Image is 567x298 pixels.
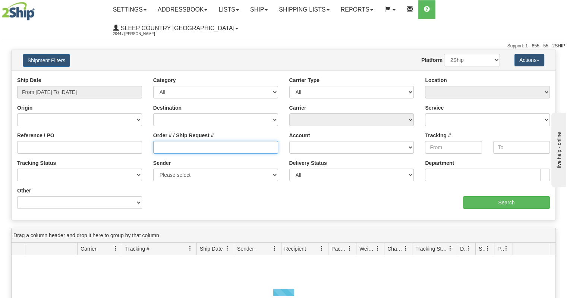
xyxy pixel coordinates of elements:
label: Department [425,159,454,167]
a: Lists [213,0,244,19]
a: Tracking Status filter column settings [444,242,457,255]
div: Support: 1 - 855 - 55 - 2SHIP [2,43,565,49]
button: Shipment Filters [23,54,70,67]
iframe: chat widget [550,111,566,187]
a: Pickup Status filter column settings [500,242,513,255]
label: Reference / PO [17,132,54,139]
span: Carrier [81,245,97,252]
label: Tracking Status [17,159,56,167]
button: Actions [514,54,544,66]
label: Platform [421,56,442,64]
label: Destination [153,104,182,112]
label: Carrier Type [289,76,319,84]
a: Delivery Status filter column settings [463,242,475,255]
a: Addressbook [152,0,213,19]
a: Shipment Issues filter column settings [481,242,494,255]
a: Weight filter column settings [371,242,384,255]
input: To [493,141,550,154]
span: Weight [359,245,375,252]
label: Sender [153,159,171,167]
a: Carrier filter column settings [109,242,122,255]
a: Settings [107,0,152,19]
a: Shipping lists [273,0,335,19]
a: Ship Date filter column settings [221,242,234,255]
span: Tracking Status [415,245,448,252]
a: Sender filter column settings [268,242,281,255]
a: Tracking # filter column settings [184,242,196,255]
input: From [425,141,482,154]
label: Carrier [289,104,306,112]
a: Charge filter column settings [399,242,412,255]
a: Sleep Country [GEOGRAPHIC_DATA] 2044 / [PERSON_NAME] [107,19,244,38]
div: live help - online [6,6,69,12]
label: Other [17,187,31,194]
span: Charge [387,245,403,252]
label: Origin [17,104,32,112]
span: Sleep Country [GEOGRAPHIC_DATA] [119,25,234,31]
a: Reports [335,0,379,19]
a: Packages filter column settings [343,242,356,255]
label: Service [425,104,444,112]
label: Order # / Ship Request # [153,132,214,139]
span: Recipient [284,245,306,252]
label: Delivery Status [289,159,327,167]
label: Tracking # [425,132,451,139]
div: grid grouping header [12,228,555,243]
label: Location [425,76,447,84]
img: logo2044.jpg [2,2,35,21]
span: Delivery Status [460,245,466,252]
span: 2044 / [PERSON_NAME] [113,30,169,38]
span: Ship Date [200,245,223,252]
a: Recipient filter column settings [315,242,328,255]
input: Search [463,196,550,209]
span: Packages [331,245,347,252]
span: Pickup Status [497,245,504,252]
label: Account [289,132,310,139]
span: Tracking # [125,245,149,252]
label: Ship Date [17,76,41,84]
span: Shipment Issues [479,245,485,252]
a: Ship [245,0,273,19]
span: Sender [237,245,254,252]
label: Category [153,76,176,84]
